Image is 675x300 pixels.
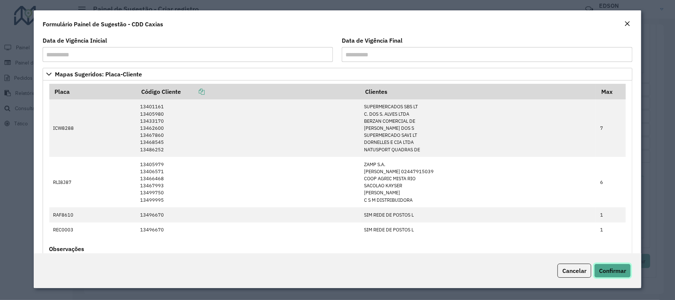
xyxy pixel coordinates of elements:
h4: Formulário Painel de Sugestão - CDD Caxias [43,20,163,29]
td: 13401161 13405980 13433170 13462600 13467860 13468545 13486252 [136,99,360,157]
th: Código Cliente [136,84,360,99]
button: Cancelar [557,264,591,278]
td: RAF8610 [49,207,136,222]
em: Fechar [624,21,630,27]
td: 1 [596,207,626,222]
label: Observações [49,244,84,253]
th: Placa [49,84,136,99]
a: Copiar [181,88,205,95]
td: ICW8288 [49,99,136,157]
a: Mapas Sugeridos: Placa-Cliente [43,68,632,80]
span: Mapas Sugeridos: Placa-Cliente [55,71,142,77]
span: Confirmar [599,267,626,274]
td: SIM REDE DE POSTOS L [360,222,596,237]
td: ZAMP S.A. [PERSON_NAME] 02447915039 COOP AGRIC MISTA RIO SACOLAO KAYSER [PERSON_NAME] C S M DISTR... [360,157,596,207]
td: 6 [596,157,626,207]
td: 7 [596,99,626,157]
td: 1 [596,222,626,237]
th: Clientes [360,84,596,99]
span: Cancelar [562,267,586,274]
td: 13496670 [136,222,360,237]
td: 13496670 [136,207,360,222]
td: 13405979 13406571 13466468 13467993 13499750 13499995 [136,157,360,207]
td: SIM REDE DE POSTOS L [360,207,596,222]
td: SUPERMERCADOS SBS LT C. DOS S. ALVES LTDA BERZAN COMERCIAL DE [PERSON_NAME] DOS S SUPERMERCADO SA... [360,99,596,157]
button: Confirmar [594,264,631,278]
button: Close [622,19,632,29]
label: Data de Vigência Final [342,36,403,45]
td: RLI8J87 [49,157,136,207]
th: Max [596,84,626,99]
td: REC0003 [49,222,136,237]
label: Data de Vigência Inicial [43,36,107,45]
